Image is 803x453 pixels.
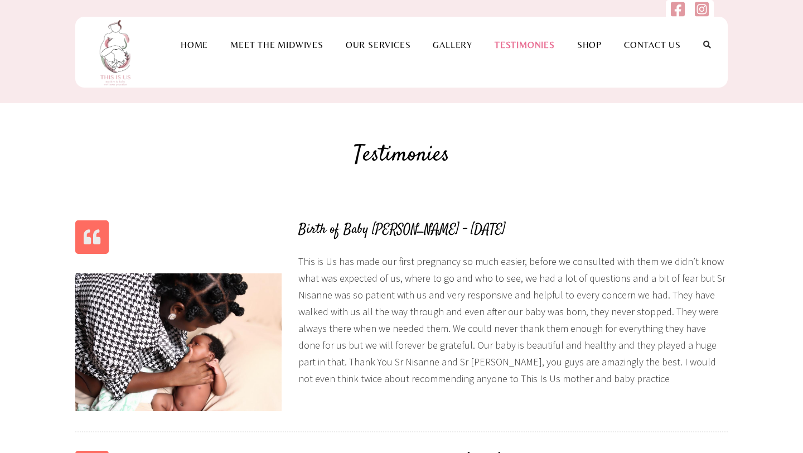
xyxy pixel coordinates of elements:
[92,17,142,88] img: This is us practice
[335,40,422,50] a: Our Services
[566,40,613,50] a: Shop
[613,40,692,50] a: Contact Us
[671,1,685,17] img: facebook-square.svg
[170,40,219,50] a: Home
[298,253,728,387] p: This is Us has made our first pregnancy so much easier, before we consulted with them we didn’t k...
[695,1,709,17] img: instagram-square.svg
[695,7,709,20] a: Follow us on Instagram
[75,273,282,411] img: WhatsApp Image 2023-01-27 at 10.10.04
[422,40,483,50] a: Gallery
[483,40,566,50] a: Testimonies
[219,40,335,50] a: Meet the Midwives
[298,220,728,239] h4: Birth of Baby [PERSON_NAME] – [DATE]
